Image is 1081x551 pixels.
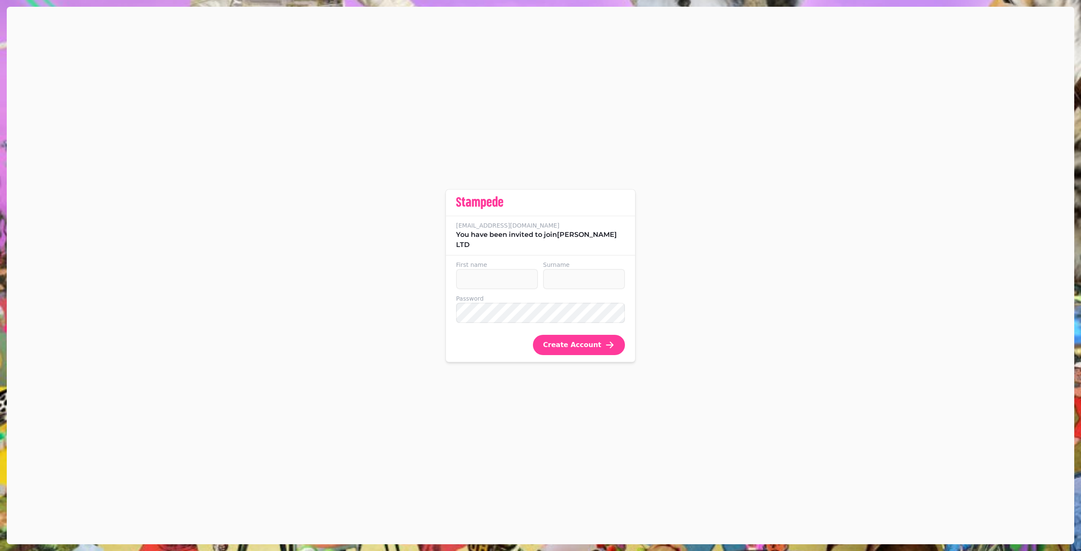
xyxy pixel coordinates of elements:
label: Surname [543,261,625,269]
p: You have been invited to join [PERSON_NAME] LTD [456,230,625,250]
label: First name [456,261,538,269]
label: Password [456,294,625,303]
span: Create Account [543,342,601,348]
button: Create Account [533,335,625,355]
label: [EMAIL_ADDRESS][DOMAIN_NAME] [456,221,625,230]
